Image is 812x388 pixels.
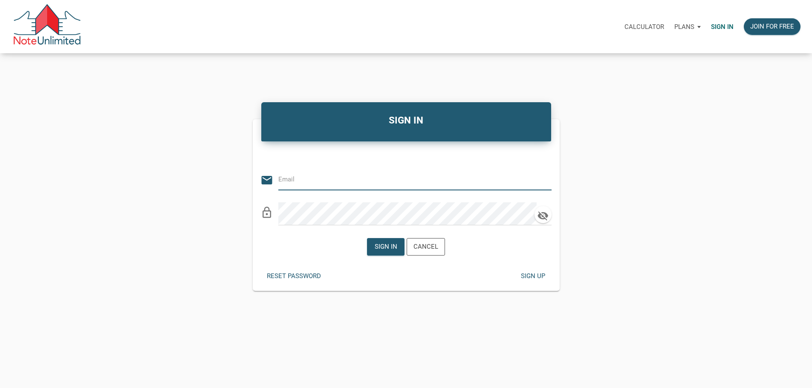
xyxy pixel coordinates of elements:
[674,23,694,31] p: Plans
[278,170,539,189] input: Email
[367,238,405,256] button: Sign in
[706,13,739,40] a: Sign in
[267,271,321,281] div: Reset password
[750,22,794,32] div: Join for free
[514,268,552,285] button: Sign up
[375,242,397,252] div: Sign in
[711,23,734,31] p: Sign in
[260,268,327,285] button: Reset password
[260,174,273,187] i: email
[669,14,706,40] button: Plans
[739,13,806,40] a: Join for free
[744,18,800,35] button: Join for free
[268,113,545,128] h4: SIGN IN
[624,23,664,31] p: Calculator
[13,4,81,49] img: NoteUnlimited
[413,242,438,252] div: Cancel
[260,206,273,219] i: lock_outline
[669,13,706,40] a: Plans
[619,13,669,40] a: Calculator
[520,271,545,281] div: Sign up
[407,238,445,256] button: Cancel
